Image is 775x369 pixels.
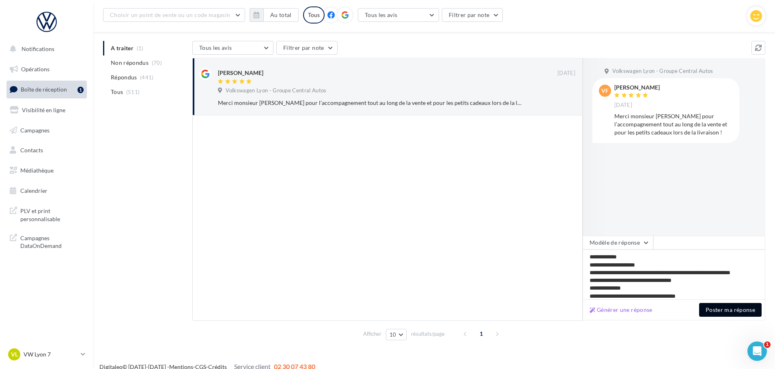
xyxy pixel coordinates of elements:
[276,41,338,55] button: Filtrer par note
[5,122,88,139] a: Campagnes
[614,112,733,137] div: Merci monsieur [PERSON_NAME] pour l’accompagnement tout au long de la vente et pour les petits ca...
[303,6,325,23] div: Tous
[21,66,50,73] span: Opérations
[5,162,88,179] a: Médiathèque
[11,350,18,358] span: VL
[612,68,713,75] span: Volkswagen Lyon - Groupe Central Autos
[111,59,149,67] span: Non répondus
[411,330,445,338] span: résultats/page
[583,236,653,250] button: Modèle de réponse
[126,89,140,95] span: (511)
[6,347,87,362] a: VL VW Lyon 7
[22,45,54,52] span: Notifications
[390,331,396,338] span: 10
[5,102,88,119] a: Visibilité en ligne
[386,329,407,340] button: 10
[5,81,88,98] a: Boîte de réception1
[152,60,162,66] span: (70)
[5,41,85,58] button: Notifications
[699,303,762,317] button: Poster ma réponse
[22,107,65,113] span: Visibilité en ligne
[77,87,84,93] div: 1
[586,305,656,315] button: Générer une réponse
[192,41,273,55] button: Tous les avis
[24,350,77,358] p: VW Lyon 7
[20,126,50,133] span: Campagnes
[614,102,632,109] span: [DATE]
[21,86,67,93] span: Boîte de réception
[747,341,767,361] iframe: Intercom live chat
[111,88,123,96] span: Tous
[103,8,245,22] button: Choisir un point de vente ou un code magasin
[20,167,54,174] span: Médiathèque
[5,142,88,159] a: Contacts
[250,8,299,22] button: Au total
[218,69,263,77] div: [PERSON_NAME]
[20,187,47,194] span: Calendrier
[5,61,88,78] a: Opérations
[20,232,84,250] span: Campagnes DataOnDemand
[263,8,299,22] button: Au total
[20,205,84,223] span: PLV et print personnalisable
[140,74,154,81] span: (441)
[5,229,88,253] a: Campagnes DataOnDemand
[358,8,439,22] button: Tous les avis
[614,85,660,90] div: [PERSON_NAME]
[475,327,488,340] span: 1
[365,11,398,18] span: Tous les avis
[363,330,381,338] span: Afficher
[20,147,43,154] span: Contacts
[226,87,326,94] span: Volkswagen Lyon - Groupe Central Autos
[601,87,609,95] span: VF
[5,182,88,199] a: Calendrier
[558,70,575,77] span: [DATE]
[442,8,503,22] button: Filtrer par note
[764,341,771,348] span: 1
[199,44,232,51] span: Tous les avis
[110,11,230,18] span: Choisir un point de vente ou un code magasin
[5,202,88,226] a: PLV et print personnalisable
[111,73,137,81] span: Répondus
[218,99,523,107] div: Merci monsieur [PERSON_NAME] pour l’accompagnement tout au long de la vente et pour les petits ca...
